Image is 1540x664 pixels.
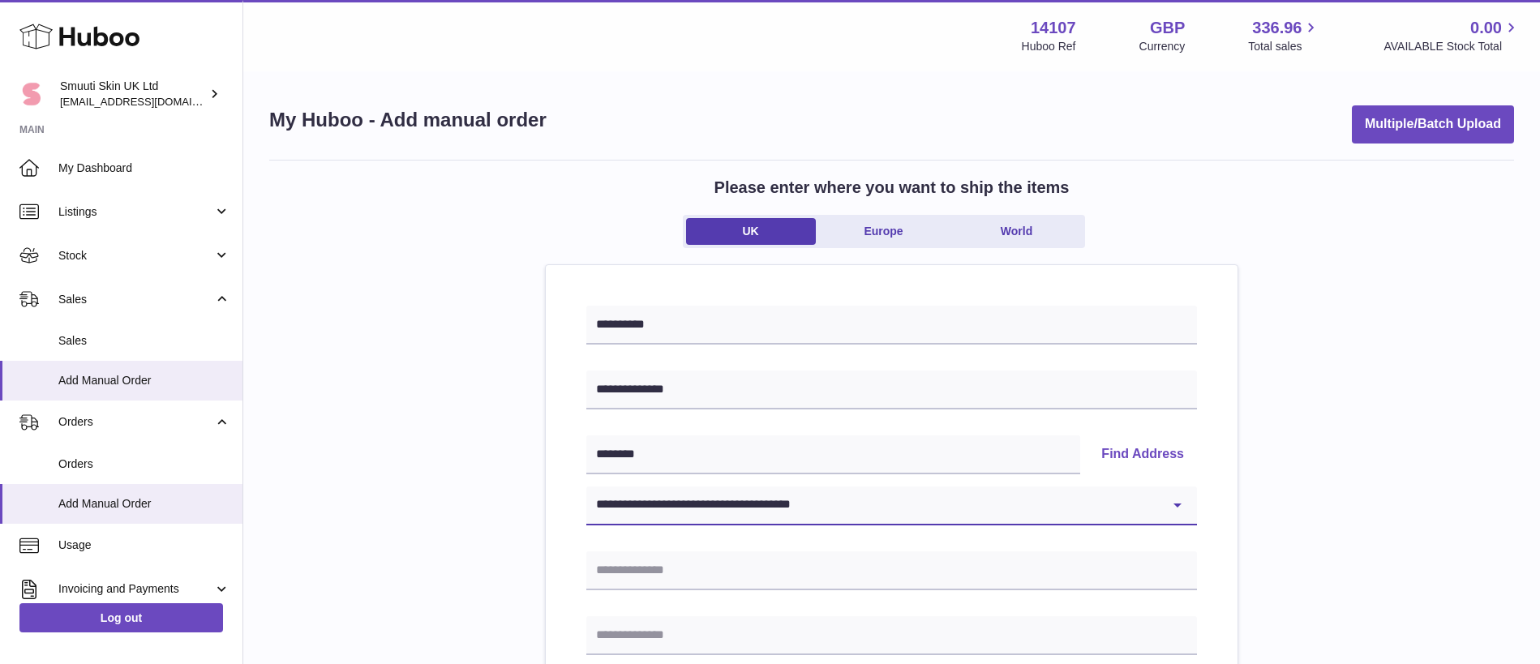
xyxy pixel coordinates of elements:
[58,333,230,349] span: Sales
[952,218,1082,245] a: World
[58,204,213,220] span: Listings
[58,373,230,388] span: Add Manual Order
[1022,39,1076,54] div: Huboo Ref
[1031,17,1076,39] strong: 14107
[1248,17,1320,54] a: 336.96 Total sales
[58,292,213,307] span: Sales
[714,177,1070,199] h2: Please enter where you want to ship the items
[58,248,213,263] span: Stock
[1383,17,1521,54] a: 0.00 AVAILABLE Stock Total
[58,496,230,512] span: Add Manual Order
[1088,435,1197,474] button: Find Address
[58,581,213,597] span: Invoicing and Payments
[1252,17,1302,39] span: 336.96
[58,161,230,176] span: My Dashboard
[19,603,223,632] a: Log out
[60,79,206,109] div: Smuuti Skin UK Ltd
[58,538,230,553] span: Usage
[1139,39,1186,54] div: Currency
[60,95,238,108] span: [EMAIL_ADDRESS][DOMAIN_NAME]
[1383,39,1521,54] span: AVAILABLE Stock Total
[269,107,547,133] h1: My Huboo - Add manual order
[1352,105,1514,144] button: Multiple/Batch Upload
[1248,39,1320,54] span: Total sales
[1470,17,1502,39] span: 0.00
[1150,17,1185,39] strong: GBP
[819,218,949,245] a: Europe
[686,218,816,245] a: UK
[58,456,230,472] span: Orders
[58,414,213,430] span: Orders
[19,82,44,106] img: tomi@beautyko.fi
